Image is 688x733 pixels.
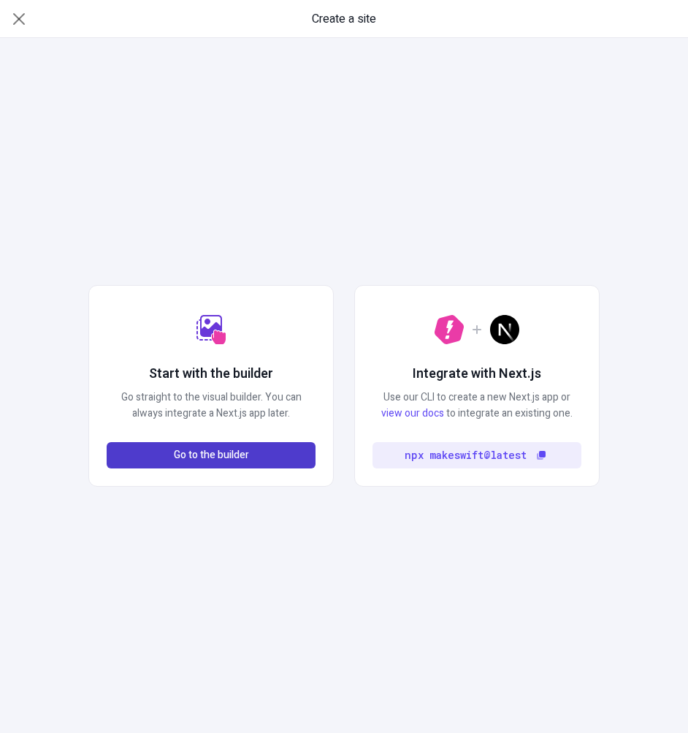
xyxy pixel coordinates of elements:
h2: Start with the builder [149,365,273,384]
h2: Integrate with Next.js [413,365,541,384]
p: Use our CLI to create a new Next.js app or to integrate an existing one. [372,390,581,422]
a: view our docs [381,406,444,421]
code: npx makeswift@latest [405,447,527,463]
button: Go to the builder [107,442,316,468]
span: Create a site [312,10,376,28]
p: Go straight to the visual builder. You can always integrate a Next.js app later. [107,390,316,422]
span: Go to the builder [174,447,249,463]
